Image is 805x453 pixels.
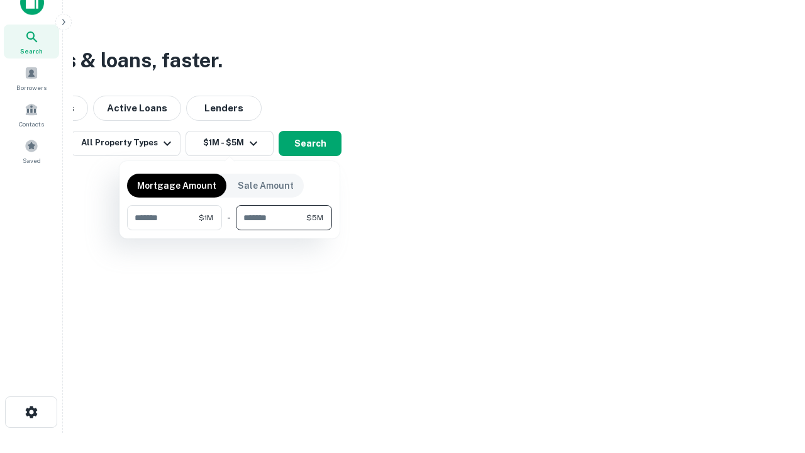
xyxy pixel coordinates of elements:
[238,179,294,193] p: Sale Amount
[227,205,231,230] div: -
[137,179,216,193] p: Mortgage Amount
[199,212,213,223] span: $1M
[306,212,323,223] span: $5M
[742,312,805,372] iframe: Chat Widget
